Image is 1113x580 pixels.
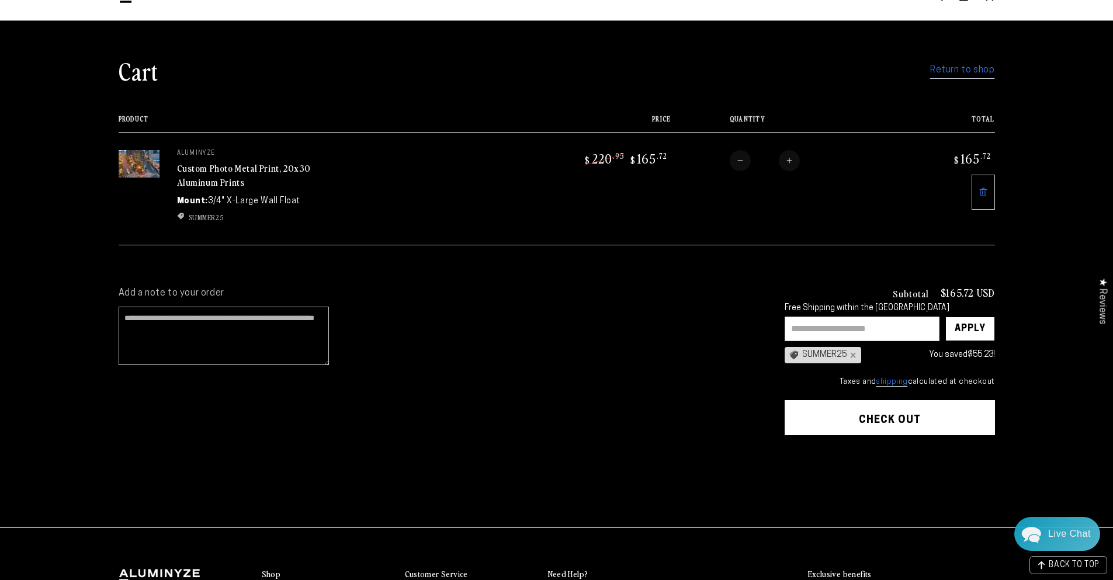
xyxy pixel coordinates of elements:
[847,350,857,360] div: ×
[980,151,991,161] sup: .72
[177,212,352,223] li: SUMMER25
[671,115,892,132] th: Quantity
[785,347,861,363] div: SUMMER25
[548,569,588,579] h2: Need Help?
[262,569,393,580] summary: Shop
[867,348,995,362] div: You saved !
[548,569,679,580] summary: Need Help?
[405,569,468,579] h2: Customer Service
[1048,517,1091,551] div: Contact Us Directly
[972,175,995,210] a: Remove 20"x30" Rectangle Silver Matte Aluminyzed Photo
[585,154,590,166] span: $
[1014,517,1100,551] div: Chat widget toggle
[876,378,907,387] a: shipping
[119,150,160,178] img: 20"x30" Rectangle Silver Matte Aluminyzed Photo
[893,289,929,298] h3: Subtotal
[490,115,671,132] th: Price
[119,115,490,132] th: Product
[613,151,625,161] sup: .95
[177,212,352,223] ul: Discount
[262,569,281,579] h2: Shop
[955,317,986,341] div: Apply
[954,154,959,166] span: $
[119,55,158,86] h1: Cart
[657,151,667,161] sup: .72
[1091,269,1113,334] div: Click to open Judge.me floating reviews tab
[630,154,636,166] span: $
[177,150,352,157] p: aluminyze
[629,150,667,166] bdi: 165
[119,287,761,300] label: Add a note to your order
[583,150,625,166] bdi: 220
[751,150,779,171] input: Quantity for Custom Photo Metal Print, 20x30 Aluminum Prints
[892,115,995,132] th: Total
[808,569,872,579] h2: Exclusive benefits
[208,195,300,207] dd: 3/4" X-Large Wall Float
[405,569,536,580] summary: Customer Service
[952,150,991,166] bdi: 165
[785,458,995,484] iframe: PayPal-paypal
[968,350,993,359] span: $55.23
[930,62,994,79] a: Return to shop
[785,304,995,314] div: Free Shipping within the [GEOGRAPHIC_DATA]
[785,400,995,435] button: Check out
[177,195,209,207] dt: Mount:
[785,376,995,388] small: Taxes and calculated at checkout
[941,287,995,298] p: $165.72 USD
[1049,561,1100,569] span: BACK TO TOP
[808,569,995,580] summary: Exclusive benefits
[177,161,311,189] a: Custom Photo Metal Print, 20x30 Aluminum Prints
